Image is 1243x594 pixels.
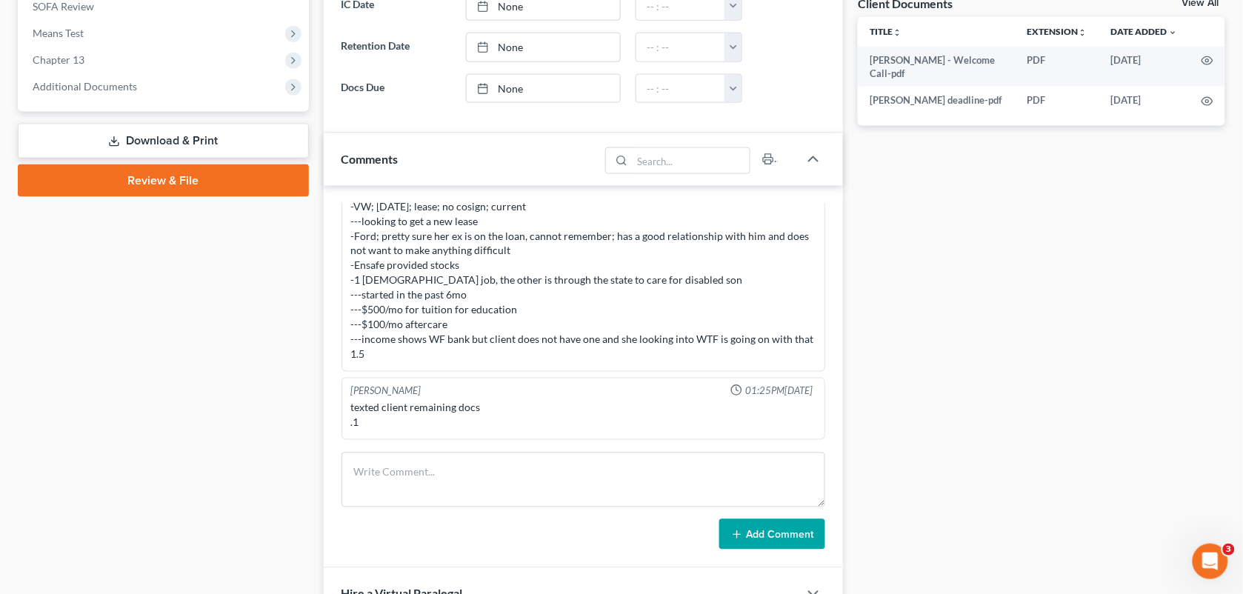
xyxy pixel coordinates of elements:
label: Docs Due [334,74,459,104]
span: 3 [1223,544,1235,555]
i: unfold_more [1079,28,1087,37]
i: unfold_more [893,28,902,37]
td: [PERSON_NAME] deadline-pdf [858,87,1016,113]
button: Add Comment [719,519,825,550]
div: [PERSON_NAME] [351,384,421,398]
span: Comments [341,152,399,166]
div: texted client remaining docs .1 [351,401,816,430]
a: Extensionunfold_more [1027,26,1087,37]
input: -- : -- [636,33,725,61]
label: Retention Date [334,33,459,62]
a: Date Added expand_more [1111,26,1178,37]
td: [DATE] [1099,87,1190,113]
a: Titleunfold_more [870,26,902,37]
td: PDF [1016,87,1099,113]
span: Additional Documents [33,80,137,93]
input: Search... [633,148,750,173]
input: -- : -- [636,75,725,103]
iframe: Intercom live chat [1193,544,1228,579]
a: Review & File [18,164,309,197]
div: MC - 1.5hr -divorced, 2023; HH3; 2 kids; joint custody, 50/50; split filing as dep on taxes with ... [351,140,816,362]
td: PDF [1016,47,1099,87]
td: [DATE] [1099,47,1190,87]
a: None [467,33,620,61]
span: Means Test [33,27,84,39]
a: Download & Print [18,124,309,158]
td: [PERSON_NAME] - Welcome Call-pdf [858,47,1016,87]
span: Chapter 13 [33,53,84,66]
span: 01:25PM[DATE] [745,384,813,398]
a: None [467,75,620,103]
i: expand_more [1169,28,1178,37]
